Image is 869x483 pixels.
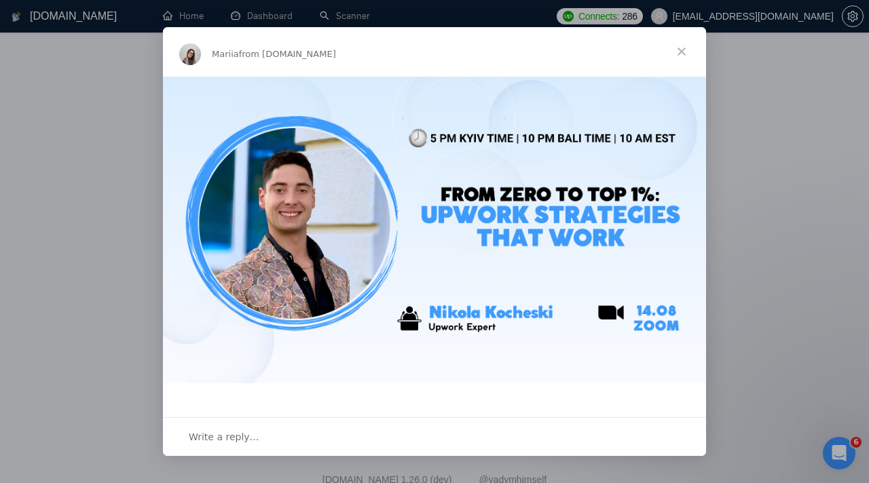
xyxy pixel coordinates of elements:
[239,49,336,59] span: from [DOMAIN_NAME]
[189,428,259,446] span: Write a reply…
[657,27,706,76] span: Close
[212,49,239,59] span: Mariia
[179,43,201,65] img: Profile image for Mariia
[163,417,706,456] div: Open conversation and reply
